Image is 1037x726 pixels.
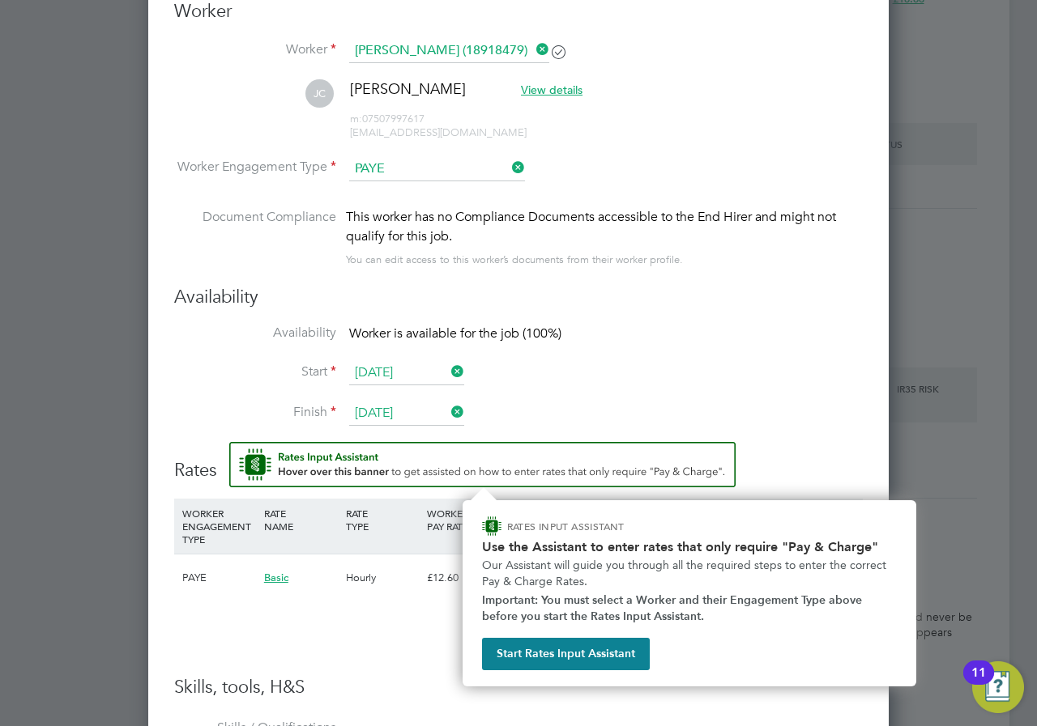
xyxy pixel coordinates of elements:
[342,499,424,541] div: RATE TYPE
[350,79,466,98] span: [PERSON_NAME]
[587,499,668,541] div: EMPLOYER COST
[505,499,587,541] div: HOLIDAY PAY
[260,499,342,541] div: RATE NAME
[174,676,863,699] h3: Skills, tools, H&S
[264,571,288,584] span: Basic
[346,207,863,246] div: This worker has no Compliance Documents accessible to the End Hirer and might not qualify for thi...
[350,112,425,125] span: 07507997617
[350,125,527,139] span: [EMAIL_ADDRESS][DOMAIN_NAME]
[482,593,865,623] strong: Important: You must select a Worker and their Engagement Type above before you start the Rates In...
[482,539,897,554] h2: Use the Assistant to enter rates that only require "Pay & Charge"
[174,325,336,342] label: Availability
[174,442,863,482] h3: Rates
[972,661,1024,713] button: Open Resource Center, 11 new notifications
[178,499,260,554] div: WORKER ENGAGEMENT TYPE
[349,39,549,63] input: Search for...
[174,363,336,380] label: Start
[174,159,336,176] label: Worker Engagement Type
[971,673,986,694] div: 11
[350,112,362,125] span: m:
[668,499,750,541] div: AGENCY MARKUP
[349,157,525,181] input: Select one
[349,361,464,385] input: Select one
[482,558,897,589] p: Our Assistant will guide you through all the required steps to enter the correct Pay & Charge Rates.
[423,554,505,601] div: £12.60
[463,500,916,686] div: How to input Rates that only require Pay & Charge
[507,520,711,533] p: RATES INPUT ASSISTANT
[178,554,260,601] div: PAYE
[423,499,505,541] div: WORKER PAY RATE
[174,286,863,309] h3: Availability
[750,499,804,554] div: AGENCY CHARGE RATE
[174,207,336,266] label: Document Compliance
[349,401,464,426] input: Select one
[482,516,501,536] img: ENGAGE Assistant Icon
[229,442,736,487] button: Rate Assistant
[305,79,334,108] span: JC
[174,404,336,421] label: Finish
[174,41,336,58] label: Worker
[342,554,424,601] div: Hourly
[349,325,561,342] span: Worker is available for the job (100%)
[482,638,650,670] button: Start Rates Input Assistant
[346,250,683,270] div: You can edit access to this worker’s documents from their worker profile.
[521,83,583,97] span: View details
